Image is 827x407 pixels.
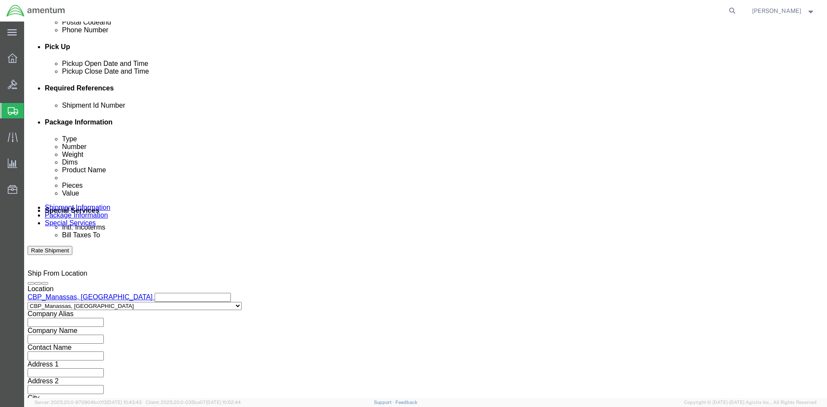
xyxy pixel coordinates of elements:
[6,4,65,17] img: logo
[206,400,241,405] span: [DATE] 10:52:44
[34,400,142,405] span: Server: 2025.20.0-970904bc0f3
[374,400,395,405] a: Support
[146,400,241,405] span: Client: 2025.20.0-035ba07
[395,400,417,405] a: Feedback
[684,399,817,406] span: Copyright © [DATE]-[DATE] Agistix Inc., All Rights Reserved
[752,6,815,16] button: [PERSON_NAME]
[107,400,142,405] span: [DATE] 10:43:43
[24,22,827,398] iframe: FS Legacy Container
[752,6,801,16] span: JONATHAN FLORY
